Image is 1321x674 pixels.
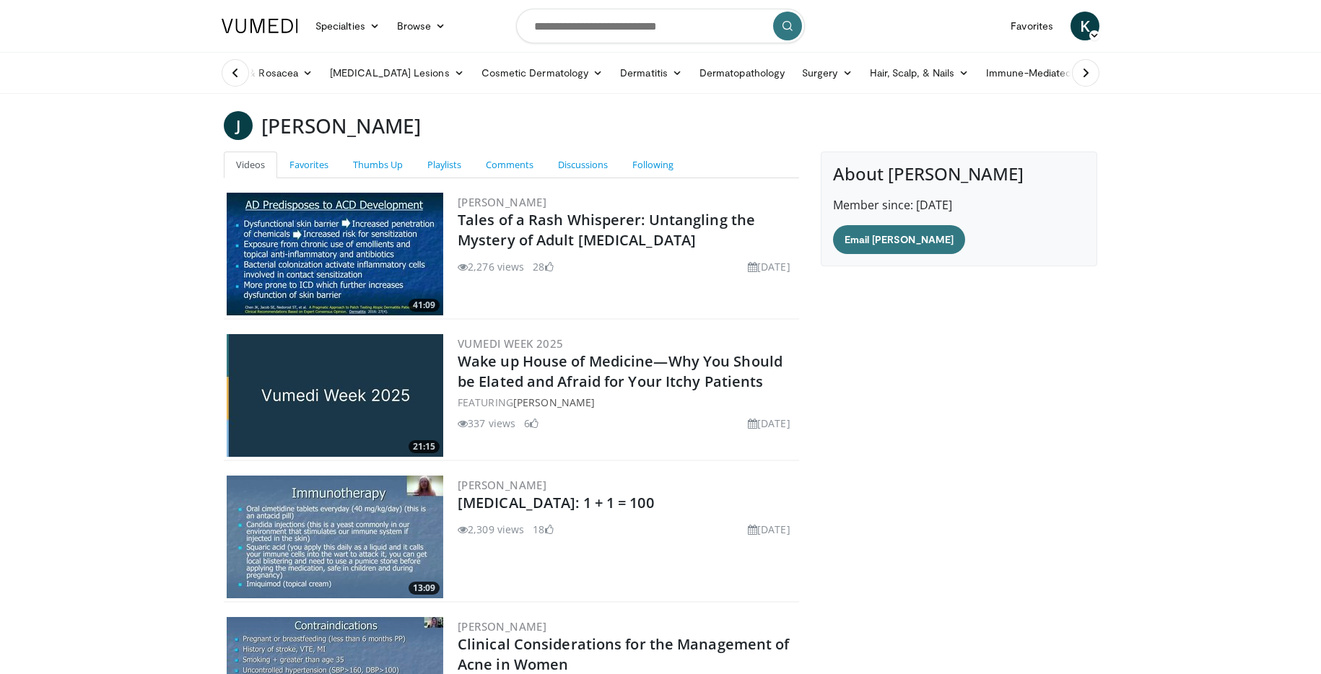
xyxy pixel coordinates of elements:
[227,193,443,315] img: 27863995-04ac-45d5-b951-0af277dc196d.300x170_q85_crop-smart_upscale.jpg
[458,619,546,634] a: [PERSON_NAME]
[458,259,524,274] li: 2,276 views
[277,152,341,178] a: Favorites
[321,58,473,87] a: [MEDICAL_DATA] Lesions
[224,111,253,140] a: J
[748,416,790,431] li: [DATE]
[409,299,440,312] span: 41:09
[458,522,524,537] li: 2,309 views
[227,476,443,598] img: a2010bf7-f356-4b01-86c5-f883719583d3.300x170_q85_crop-smart_upscale.jpg
[458,210,755,250] a: Tales of a Rash Whisperer: Untangling the Mystery of Adult [MEDICAL_DATA]
[833,164,1085,185] h4: About [PERSON_NAME]
[516,9,805,43] input: Search topics, interventions
[415,152,474,178] a: Playlists
[227,334,443,457] a: 21:15
[793,58,861,87] a: Surgery
[748,522,790,537] li: [DATE]
[533,522,553,537] li: 18
[227,193,443,315] a: 41:09
[691,58,793,87] a: Dermatopathology
[533,259,553,274] li: 28
[620,152,686,178] a: Following
[261,111,421,140] h3: [PERSON_NAME]
[224,152,277,178] a: Videos
[458,416,515,431] li: 337 views
[977,58,1094,87] a: Immune-Mediated
[1071,12,1099,40] a: K
[388,12,455,40] a: Browse
[458,493,654,512] a: [MEDICAL_DATA]: 1 + 1 = 100
[611,58,691,87] a: Dermatitis
[409,440,440,453] span: 21:15
[458,336,563,351] a: Vumedi Week 2025
[458,351,782,391] a: Wake up House of Medicine—Why You Should be Elated and Afraid for Your Itchy Patients
[861,58,977,87] a: Hair, Scalp, & Nails
[833,225,965,254] a: Email [PERSON_NAME]
[748,259,790,274] li: [DATE]
[524,416,539,431] li: 6
[458,634,790,674] a: Clinical Considerations for the Management of Acne in Women
[409,582,440,595] span: 13:09
[458,478,546,492] a: [PERSON_NAME]
[222,19,298,33] img: VuMedi Logo
[227,334,443,457] img: f302a613-4137-484c-b785-d9f4af40bf5c.jpg.300x170_q85_crop-smart_upscale.jpg
[833,196,1085,214] p: Member since: [DATE]
[458,395,796,410] div: FEATURING
[474,152,546,178] a: Comments
[513,395,595,409] a: [PERSON_NAME]
[307,12,388,40] a: Specialties
[1002,12,1062,40] a: Favorites
[227,476,443,598] a: 13:09
[213,58,321,87] a: Acne & Rosacea
[458,195,546,209] a: [PERSON_NAME]
[473,58,611,87] a: Cosmetic Dermatology
[546,152,620,178] a: Discussions
[341,152,415,178] a: Thumbs Up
